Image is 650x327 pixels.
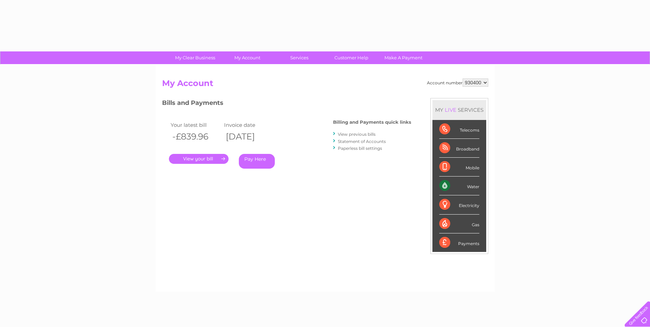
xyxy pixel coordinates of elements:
[169,130,222,144] th: -£839.96
[439,120,479,139] div: Telecoms
[169,154,229,164] a: .
[167,51,223,64] a: My Clear Business
[162,78,488,92] h2: My Account
[162,98,411,110] h3: Bills and Payments
[439,195,479,214] div: Electricity
[432,100,486,120] div: MY SERVICES
[271,51,328,64] a: Services
[169,120,222,130] td: Your latest bill
[443,107,458,113] div: LIVE
[375,51,432,64] a: Make A Payment
[338,132,376,137] a: View previous bills
[338,146,382,151] a: Paperless bill settings
[427,78,488,87] div: Account number
[338,139,386,144] a: Statement of Accounts
[439,215,479,233] div: Gas
[439,158,479,177] div: Mobile
[439,177,479,195] div: Water
[239,154,275,169] a: Pay Here
[222,130,276,144] th: [DATE]
[222,120,276,130] td: Invoice date
[439,139,479,158] div: Broadband
[219,51,275,64] a: My Account
[439,233,479,252] div: Payments
[333,120,411,125] h4: Billing and Payments quick links
[323,51,380,64] a: Customer Help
